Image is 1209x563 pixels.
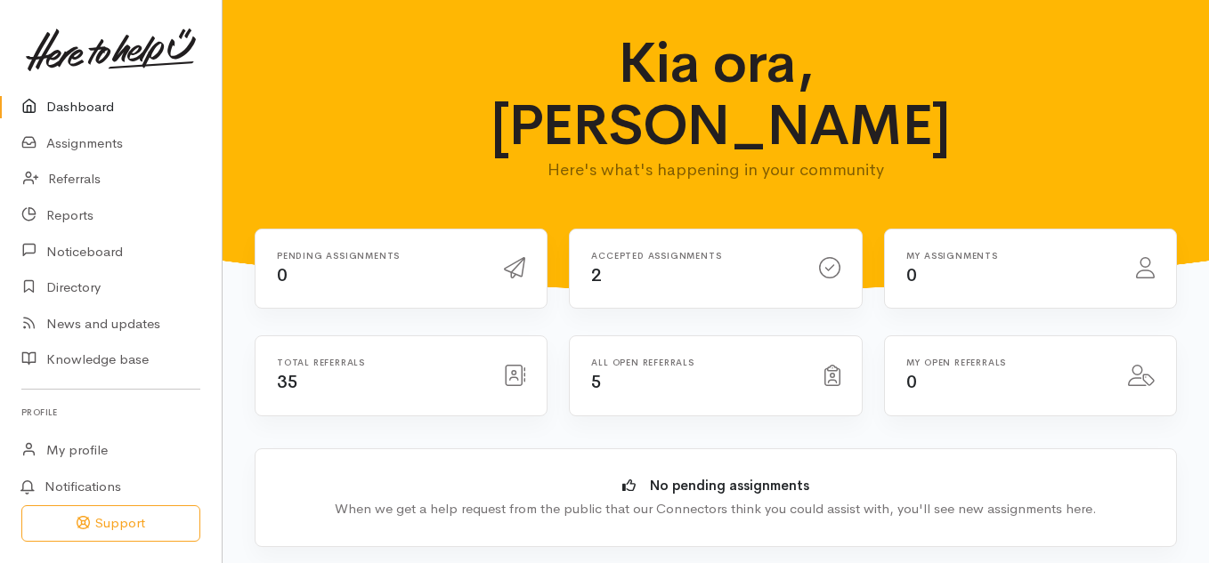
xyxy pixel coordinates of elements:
p: Here's what's happening in your community [491,157,941,182]
h6: My open referrals [906,358,1107,367]
button: Support [21,505,200,542]
b: No pending assignments [650,477,809,494]
span: 5 [591,371,602,393]
h6: Profile [21,400,200,424]
span: 2 [591,264,602,286]
h6: Total referrals [277,358,483,367]
h6: Pending assignments [277,251,483,261]
span: 35 [277,371,297,393]
span: 0 [277,264,288,286]
h1: Kia ora, [PERSON_NAME] [491,32,941,157]
span: 0 [906,371,917,393]
div: When we get a help request from the public that our Connectors think you could assist with, you'l... [282,499,1149,519]
h6: All open referrals [591,358,802,367]
h6: Accepted assignments [591,251,797,261]
h6: My assignments [906,251,1115,261]
span: 0 [906,264,917,286]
